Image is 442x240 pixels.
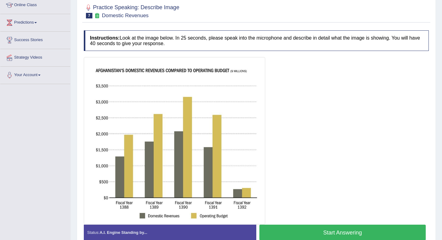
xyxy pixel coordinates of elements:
[90,35,120,41] b: Instructions:
[94,13,100,19] small: Exam occurring question
[0,67,70,82] a: Your Account
[86,13,92,18] span: 7
[84,30,429,51] h4: Look at the image below. In 25 seconds, please speak into the microphone and describe in detail w...
[0,14,70,29] a: Predictions
[0,49,70,64] a: Strategy Videos
[84,3,179,18] h2: Practice Speaking: Describe Image
[102,13,149,18] small: Domestic Revenues
[99,230,147,235] strong: A.I. Engine Standing by...
[0,32,70,47] a: Success Stories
